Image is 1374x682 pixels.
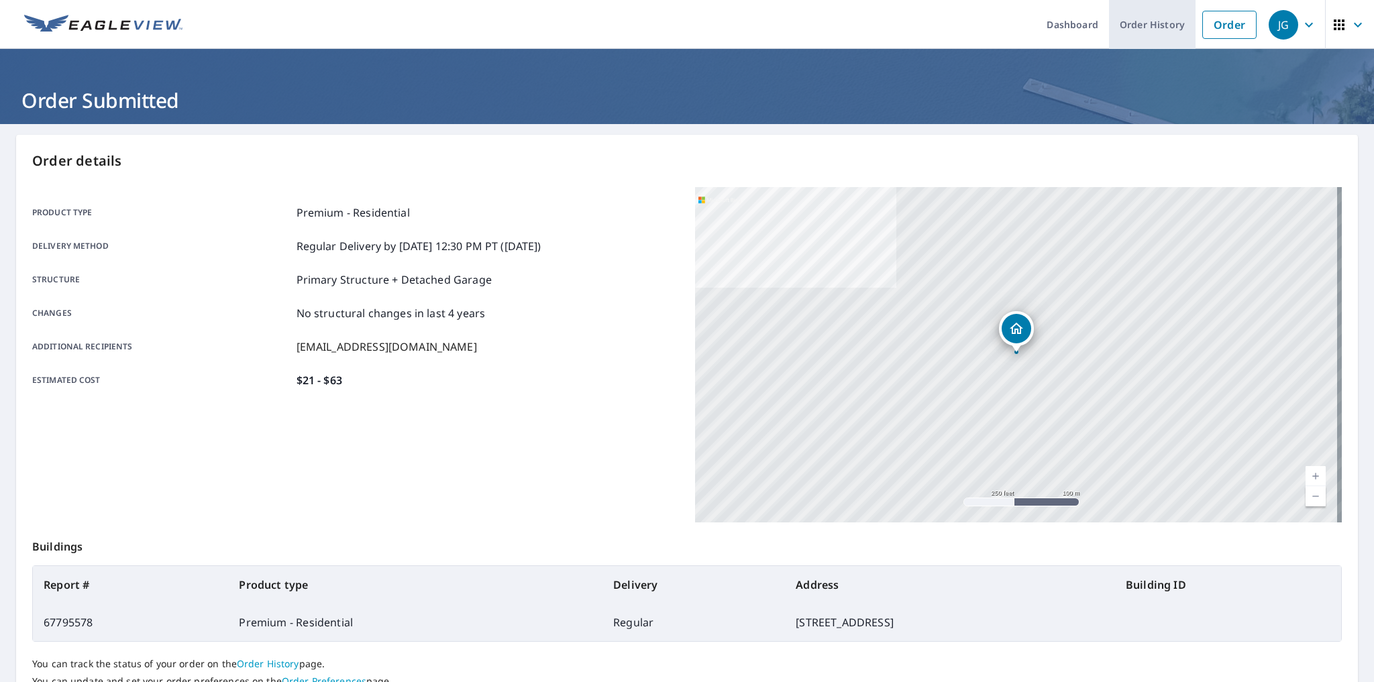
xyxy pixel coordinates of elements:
div: JG [1269,10,1298,40]
p: Premium - Residential [297,205,410,221]
p: Order details [32,151,1342,171]
a: Order [1202,11,1257,39]
p: Changes [32,305,291,321]
th: Building ID [1115,566,1341,604]
p: Buildings [32,522,1342,565]
a: Order History [237,657,299,670]
p: Regular Delivery by [DATE] 12:30 PM PT ([DATE]) [297,238,541,254]
p: $21 - $63 [297,372,342,388]
p: You can track the status of your order on the page. [32,658,1342,670]
a: Current Level 17, Zoom Out [1306,486,1326,506]
img: EV Logo [24,15,182,35]
th: Address [785,566,1115,604]
td: 67795578 [33,604,228,641]
p: Primary Structure + Detached Garage [297,272,492,288]
p: Additional recipients [32,339,291,355]
div: Dropped pin, building 1, Residential property, 931 Bayou Pkwy Houston, TX 77077 [999,311,1034,353]
p: No structural changes in last 4 years [297,305,486,321]
td: [STREET_ADDRESS] [785,604,1115,641]
p: Product type [32,205,291,221]
p: Estimated cost [32,372,291,388]
a: Current Level 17, Zoom In [1306,466,1326,486]
th: Product type [228,566,602,604]
p: Delivery method [32,238,291,254]
td: Premium - Residential [228,604,602,641]
p: Structure [32,272,291,288]
td: Regular [602,604,785,641]
p: [EMAIL_ADDRESS][DOMAIN_NAME] [297,339,477,355]
th: Report # [33,566,228,604]
h1: Order Submitted [16,87,1358,114]
th: Delivery [602,566,785,604]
